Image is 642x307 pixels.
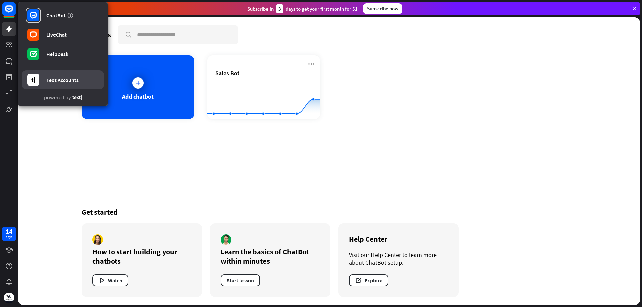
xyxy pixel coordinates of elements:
img: author [92,234,103,245]
button: Explore [349,274,388,286]
button: Watch [92,274,128,286]
div: 3 [276,4,283,13]
div: Help Center [349,234,448,244]
div: Subscribe now [363,3,402,14]
span: Sales Bot [215,69,240,77]
div: How to start building your chatbots [92,247,191,266]
div: Get started [82,207,576,217]
div: Visit our Help Center to learn more about ChatBot setup. [349,251,448,266]
div: Add chatbot [122,93,154,100]
div: days [6,235,12,239]
button: Start lesson [221,274,260,286]
img: author [221,234,231,245]
div: Learn the basics of ChatBot within minutes [221,247,320,266]
a: 14 days [2,227,16,241]
div: Subscribe in days to get your first month for $1 [247,4,358,13]
div: 14 [6,228,12,235]
button: Open LiveChat chat widget [5,3,25,23]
